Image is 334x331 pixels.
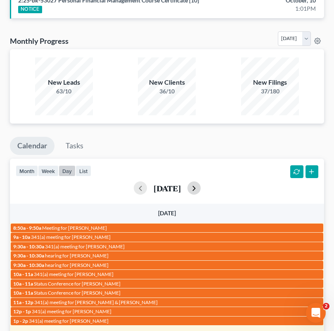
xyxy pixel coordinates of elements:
[306,303,326,323] iframe: Intercom live chat
[34,290,121,296] span: Status Conference for [PERSON_NAME]
[58,137,91,155] a: Tasks
[34,271,114,277] span: 341(a) meeting for [PERSON_NAME]
[34,281,121,287] span: Status Conference for [PERSON_NAME]
[13,308,31,314] span: 12p - 1p
[42,225,107,231] span: Meeting for [PERSON_NAME]
[13,262,44,268] span: 9:30a - 10:30a
[45,243,125,250] span: 341(a) meeting for [PERSON_NAME]
[241,87,299,95] div: 37/180
[13,271,33,277] span: 10a - 11a
[45,262,109,268] span: hearing for [PERSON_NAME]
[38,165,59,176] button: week
[10,36,69,46] h3: Monthly Progress
[13,290,33,296] span: 10a - 11a
[35,87,93,95] div: 63/10
[13,243,44,250] span: 9:30a - 10:30a
[18,6,42,13] div: NOTICE
[13,225,41,231] span: 8:50a - 9:50a
[13,318,28,324] span: 1p - 2p
[154,184,181,193] h2: [DATE]
[76,165,91,176] button: list
[323,303,329,310] span: 2
[222,5,316,13] div: 1:01PM
[241,78,299,87] div: New Filings
[45,252,109,259] span: hearing for [PERSON_NAME]
[13,234,30,240] span: 9a - 10a
[13,281,33,287] span: 10a - 11a
[10,137,54,155] a: Calendar
[13,252,44,259] span: 9:30a - 10:30a
[31,234,111,240] span: 341(a) meeting for [PERSON_NAME]
[138,87,196,95] div: 36/10
[34,299,158,305] span: 341(a) meeting for [PERSON_NAME] & [PERSON_NAME]
[16,165,38,176] button: month
[138,78,196,87] div: New Clients
[59,165,76,176] button: day
[13,299,33,305] span: 11a - 12p
[158,210,176,217] span: [DATE]
[32,308,111,314] span: 341(a) meeting for [PERSON_NAME]
[29,318,109,324] span: 341(a) meeting for [PERSON_NAME]
[35,78,93,87] div: New Leads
